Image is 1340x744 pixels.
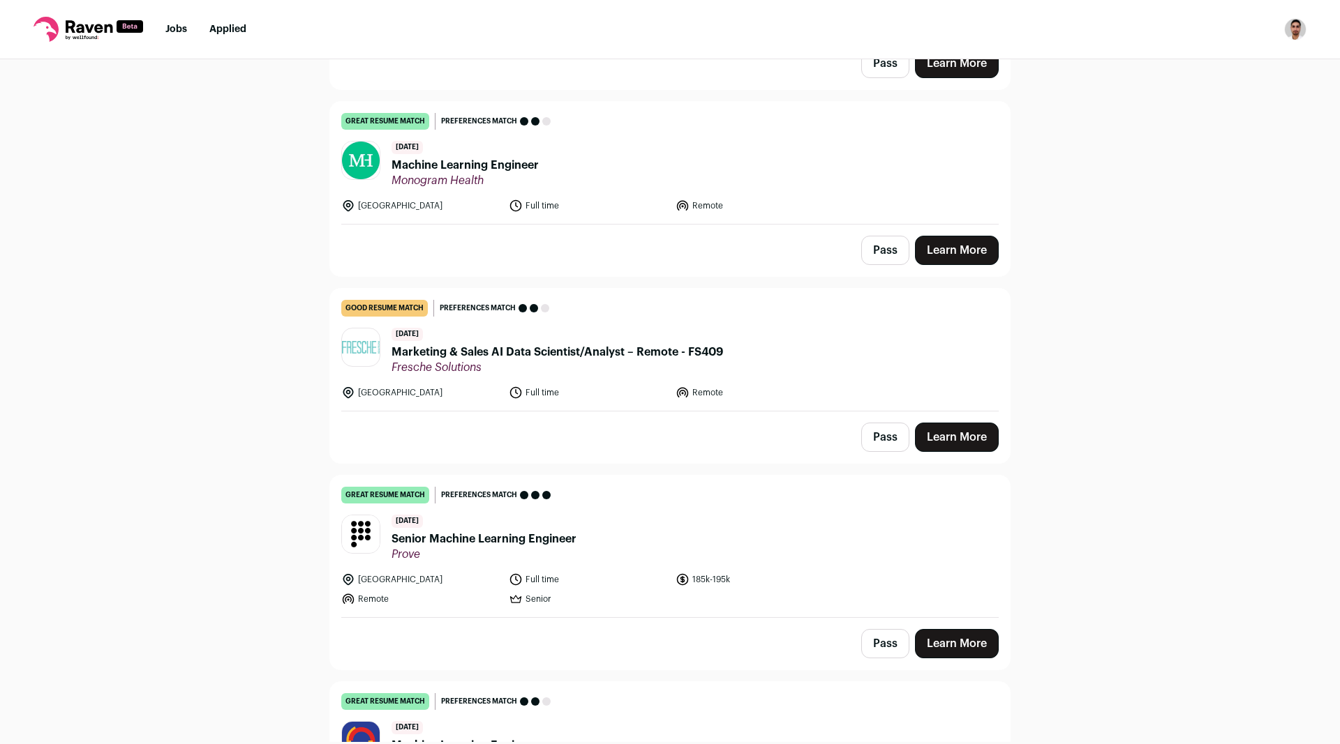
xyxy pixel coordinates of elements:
li: [GEOGRAPHIC_DATA] [341,199,500,213]
a: Applied [209,24,246,34]
li: Remote [676,386,835,400]
li: [GEOGRAPHIC_DATA] [341,572,500,586]
button: Pass [861,629,909,658]
button: Pass [861,423,909,452]
div: good resume match [341,300,428,317]
a: great resume match Preferences match [DATE] Senior Machine Learning Engineer Prove [GEOGRAPHIC_DA... [330,476,1010,617]
img: 9bf256c20f292ce77dc39fba6d751a16ea17d317f41e978a78105adb6af5dfe2.png [342,341,380,354]
a: Learn More [915,49,999,78]
img: 19610860-medium_jpg [1284,18,1306,40]
span: [DATE] [392,141,423,154]
img: c6a7f787f846995bb863979e73a9dff38401e248fc421ba1a9bad90c1a957c11.jpg [342,515,380,553]
a: Jobs [165,24,187,34]
button: Pass [861,236,909,265]
span: Prove [392,547,576,561]
li: Remote [676,199,835,213]
span: Senior Machine Learning Engineer [392,531,576,547]
span: [DATE] [392,328,423,341]
a: Learn More [915,423,999,452]
div: great resume match [341,693,429,710]
a: great resume match Preferences match [DATE] Machine Learning Engineer Monogram Health [GEOGRAPHIC... [330,102,1010,224]
li: Full time [509,386,668,400]
span: Preferences match [440,301,516,315]
span: Marketing & Sales AI Data Scientist/Analyst – Remote - FS409 [392,344,723,360]
button: Open dropdown [1284,18,1306,40]
span: Monogram Health [392,174,539,188]
li: Full time [509,572,668,586]
a: Learn More [915,629,999,658]
div: great resume match [341,487,429,503]
span: [DATE] [392,515,423,528]
li: [GEOGRAPHIC_DATA] [341,386,500,400]
li: Remote [341,592,500,606]
span: [DATE] [392,721,423,734]
span: Preferences match [441,488,517,502]
li: Full time [509,199,668,213]
button: Pass [861,49,909,78]
div: great resume match [341,113,429,130]
span: Preferences match [441,694,517,708]
li: Senior [509,592,668,606]
li: 185k-195k [676,572,835,586]
img: e7e02fe6765be5a39186894968b81b82c90030a00b184fa84e22a25fdb7047d8.jpg [342,142,380,179]
span: Machine Learning Engineer [392,157,539,174]
span: Preferences match [441,114,517,128]
a: good resume match Preferences match [DATE] Marketing & Sales AI Data Scientist/Analyst – Remote -... [330,289,1010,411]
span: Fresche Solutions [392,360,723,374]
a: Learn More [915,236,999,265]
